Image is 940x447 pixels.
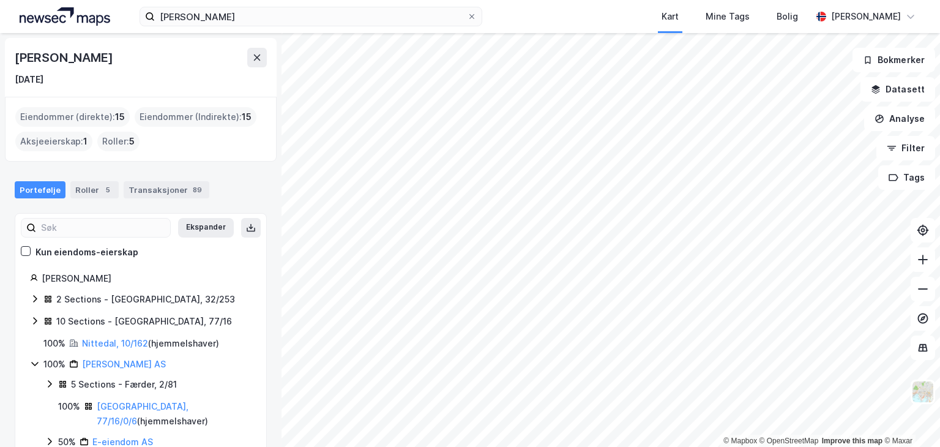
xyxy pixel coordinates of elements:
[83,134,88,149] span: 1
[178,218,234,238] button: Ekspander
[124,181,209,198] div: Transaksjoner
[82,338,148,348] a: Nittedal, 10/162
[71,377,177,392] div: 5 Sections - Færder, 2/81
[15,72,43,87] div: [DATE]
[42,271,252,286] div: [PERSON_NAME]
[706,9,750,24] div: Mine Tags
[35,245,138,260] div: Kun eiendoms-eierskap
[852,48,935,72] button: Bokmerker
[97,132,140,151] div: Roller :
[879,388,940,447] iframe: Chat Widget
[155,7,467,26] input: Søk på adresse, matrikkel, gårdeiere, leietakere eller personer
[15,48,115,67] div: [PERSON_NAME]
[129,134,135,149] span: 5
[777,9,798,24] div: Bolig
[878,165,935,190] button: Tags
[759,437,819,445] a: OpenStreetMap
[911,380,934,404] img: Z
[97,399,252,429] div: ( hjemmelshaver )
[115,110,125,124] span: 15
[56,314,232,329] div: 10 Sections - [GEOGRAPHIC_DATA], 77/16
[102,184,114,196] div: 5
[15,107,130,127] div: Eiendommer (direkte) :
[879,388,940,447] div: Kontrollprogram for chat
[723,437,757,445] a: Mapbox
[864,107,935,131] button: Analyse
[135,107,256,127] div: Eiendommer (Indirekte) :
[97,401,188,426] a: [GEOGRAPHIC_DATA], 77/16/0/6
[82,336,219,351] div: ( hjemmelshaver )
[15,181,65,198] div: Portefølje
[92,437,153,447] a: E-eiendom AS
[56,292,235,307] div: 2 Sections - [GEOGRAPHIC_DATA], 32/253
[43,357,65,372] div: 100%
[860,77,935,102] button: Datasett
[831,9,901,24] div: [PERSON_NAME]
[876,136,935,160] button: Filter
[190,184,204,196] div: 89
[15,132,92,151] div: Aksjeeierskap :
[20,7,110,26] img: logo.a4113a55bc3d86da70a041830d287a7e.svg
[82,359,166,369] a: [PERSON_NAME] AS
[242,110,252,124] span: 15
[70,181,119,198] div: Roller
[662,9,679,24] div: Kart
[43,336,65,351] div: 100%
[822,437,882,445] a: Improve this map
[36,219,170,237] input: Søk
[58,399,80,414] div: 100%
